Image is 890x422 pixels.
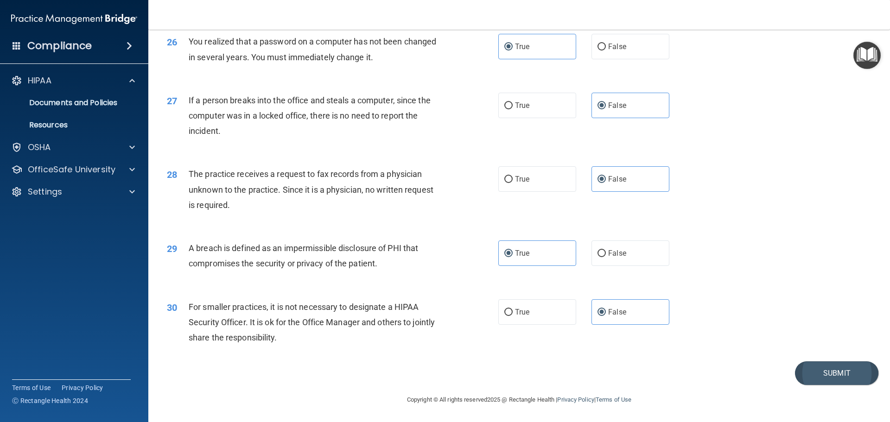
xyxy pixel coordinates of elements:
[608,101,626,110] span: False
[189,243,418,268] span: A breach is defined as an impermissible disclosure of PHI that compromises the security or privac...
[504,250,513,257] input: True
[515,101,529,110] span: True
[12,396,88,405] span: Ⓒ Rectangle Health 2024
[504,176,513,183] input: True
[167,243,177,254] span: 29
[11,142,135,153] a: OSHA
[167,95,177,107] span: 27
[12,383,51,392] a: Terms of Use
[515,42,529,51] span: True
[598,44,606,50] input: False
[167,302,177,313] span: 30
[28,142,51,153] p: OSHA
[189,95,431,136] span: If a person breaks into the office and steals a computer, since the computer was in a locked offi...
[504,309,513,316] input: True
[598,176,606,183] input: False
[27,39,92,52] h4: Compliance
[608,175,626,183] span: False
[504,102,513,109] input: True
[167,37,177,48] span: 26
[6,120,133,130] p: Resources
[189,37,436,62] span: You realized that a password on a computer has not been changed in several years. You must immedi...
[28,186,62,197] p: Settings
[11,10,137,28] img: PMB logo
[557,396,594,403] a: Privacy Policy
[515,175,529,183] span: True
[189,302,435,342] span: For smaller practices, it is not necessary to designate a HIPAA Security Officer. It is ok for th...
[28,164,115,175] p: OfficeSafe University
[515,249,529,258] span: True
[598,250,606,257] input: False
[515,308,529,316] span: True
[11,75,135,86] a: HIPAA
[795,361,878,385] button: Submit
[608,249,626,258] span: False
[11,186,135,197] a: Settings
[28,75,51,86] p: HIPAA
[598,102,606,109] input: False
[167,169,177,180] span: 28
[350,385,688,415] div: Copyright © All rights reserved 2025 @ Rectangle Health | |
[608,308,626,316] span: False
[6,98,133,107] p: Documents and Policies
[62,383,103,392] a: Privacy Policy
[11,164,135,175] a: OfficeSafe University
[504,44,513,50] input: True
[608,42,626,51] span: False
[596,396,631,403] a: Terms of Use
[598,309,606,316] input: False
[853,42,881,69] button: Open Resource Center
[189,169,433,209] span: The practice receives a request to fax records from a physician unknown to the practice. Since it...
